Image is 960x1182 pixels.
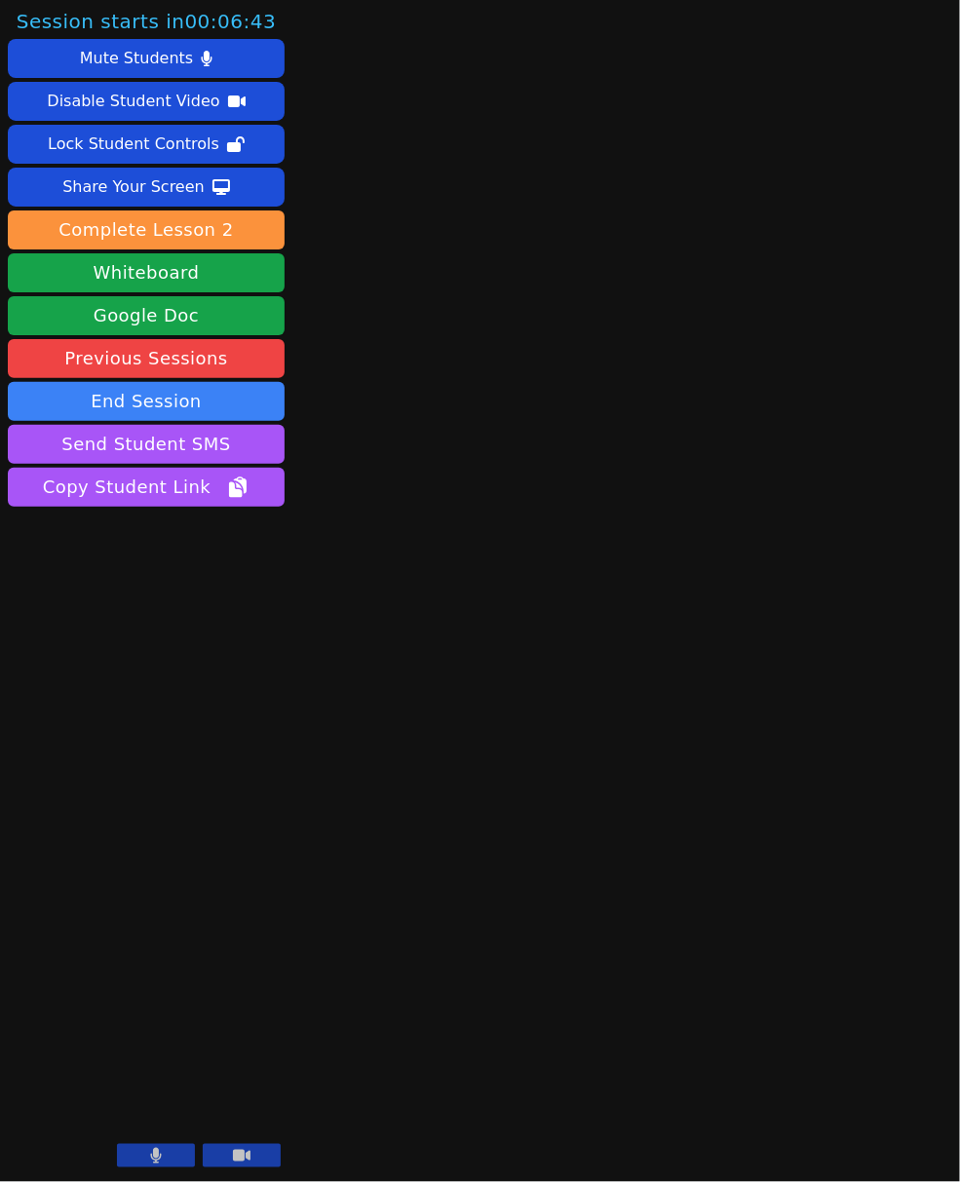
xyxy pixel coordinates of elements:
button: End Session [8,382,285,421]
button: Complete Lesson 2 [8,210,285,249]
div: Mute Students [80,43,193,74]
button: Disable Student Video [8,82,285,121]
button: Share Your Screen [8,168,285,207]
button: Copy Student Link [8,468,285,507]
button: Lock Student Controls [8,125,285,164]
div: Lock Student Controls [48,129,219,160]
button: Mute Students [8,39,285,78]
button: Whiteboard [8,253,285,292]
span: Copy Student Link [43,474,250,501]
button: Send Student SMS [8,425,285,464]
time: 00:06:43 [184,10,276,33]
a: Previous Sessions [8,339,285,378]
div: Disable Student Video [47,86,219,117]
div: Share Your Screen [62,172,205,203]
span: Session starts in [17,8,277,35]
a: Google Doc [8,296,285,335]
